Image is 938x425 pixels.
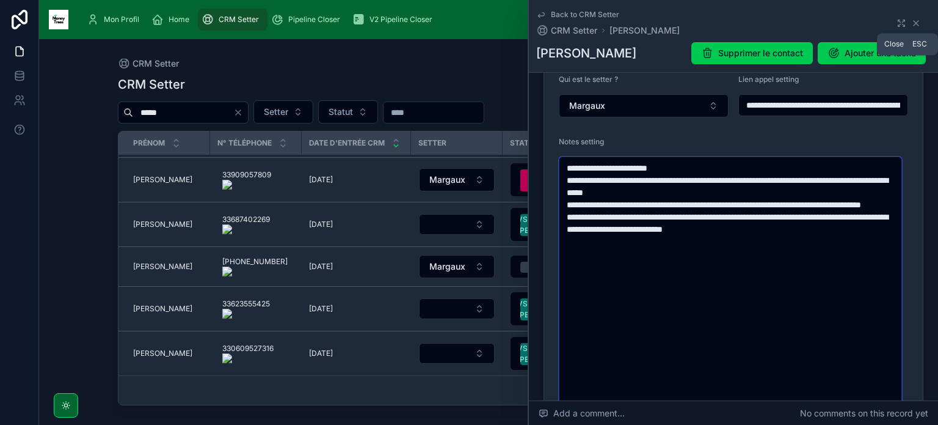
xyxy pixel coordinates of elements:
a: [DATE] [309,220,404,229]
a: [DATE] [309,262,404,272]
button: Supprimer le contact [691,42,813,64]
span: Statut du lead [510,138,573,148]
button: Select Button [419,298,495,319]
span: Ajouter une tâche [845,47,916,59]
button: Select Button [511,337,600,370]
span: Margaux [429,261,465,273]
span: [PERSON_NAME] [133,220,192,229]
h1: CRM Setter [118,76,185,93]
span: Prénom [133,138,165,148]
a: Select Button [418,254,495,279]
a: Select Button [418,168,495,192]
span: [PERSON_NAME] [133,349,192,358]
button: Select Button [511,256,600,278]
a: Select Button [418,298,495,320]
span: Mon Profil [104,15,139,24]
a: Home [148,9,198,31]
span: Setter [418,138,446,148]
span: Statut [329,106,353,118]
button: Ajouter une tâche [818,42,926,64]
img: actions-icon.png [222,353,274,363]
onoff-telecom-ce-phone-number-wrapper: 33909057809 [222,170,271,179]
a: [DATE] [309,349,404,358]
span: V2 Pipeline Closer [369,15,432,24]
button: Select Button [419,255,495,278]
span: Date d'entrée CRM [309,138,385,148]
button: Select Button [419,343,495,364]
span: Close [884,39,904,49]
a: Mon Profil [83,9,148,31]
span: Margaux [429,174,465,186]
button: Select Button [318,100,378,124]
span: Qui est le setter ? [559,75,618,84]
a: 33909057809 [217,165,294,194]
a: Pipeline Closer [267,9,349,31]
a: CRM Setter [118,57,179,70]
span: N° Téléphone [217,138,272,148]
a: CRM Setter [198,9,267,31]
span: [DATE] [309,304,333,314]
button: Select Button [419,168,495,191]
span: CRM Setter [133,57,179,70]
img: actions-icon.png [222,309,270,319]
a: [DATE] [309,304,404,314]
span: CRM Setter [551,24,597,37]
onoff-telecom-ce-phone-number-wrapper: [PHONE_NUMBER] [222,257,288,266]
img: App logo [49,10,68,29]
h1: [PERSON_NAME] [536,45,636,62]
a: Select Button [510,255,600,278]
span: CRM Setter [219,15,259,24]
span: [PERSON_NAME] [133,175,192,185]
img: actions-icon.png [222,180,271,190]
span: Supprimer le contact [718,47,803,59]
a: CRM Setter [536,24,597,37]
a: Select Button [510,292,600,326]
a: 33623555425 [217,294,294,323]
button: Select Button [511,292,600,325]
span: [DATE] [309,220,333,229]
span: Notes setting [559,137,604,146]
a: Select Button [510,207,600,242]
a: [PERSON_NAME] [609,24,680,37]
span: Setter [264,106,288,118]
button: Clear [233,108,248,117]
a: Select Button [418,342,495,364]
a: 330609527316 [217,339,294,368]
button: Select Button [511,208,600,241]
a: [PERSON_NAME] [133,220,203,229]
span: Pipeline Closer [288,15,340,24]
span: Lien appel setting [738,75,799,84]
div: scrollable content [78,6,889,33]
a: Select Button [510,163,600,197]
a: [PHONE_NUMBER] [217,252,294,281]
button: Select Button [419,214,495,235]
a: Select Button [510,336,600,371]
img: actions-icon.png [222,224,270,234]
a: 33687402269 [217,210,294,239]
span: Home [169,15,189,24]
button: Select Button [511,163,600,196]
span: Esc [910,39,929,49]
span: Margaux [569,100,605,112]
span: [DATE] [309,262,333,272]
span: [PERSON_NAME] [133,262,192,272]
span: [DATE] [309,175,333,185]
span: [PERSON_NAME] [133,304,192,314]
span: Add a comment... [539,407,625,419]
button: Select Button [253,100,313,124]
img: actions-icon.png [222,267,288,276]
onoff-telecom-ce-phone-number-wrapper: 33623555425 [222,299,270,308]
a: Select Button [418,213,495,235]
a: [PERSON_NAME] [133,349,203,358]
a: [PERSON_NAME] [133,304,203,314]
button: Select Button [559,94,729,117]
span: [DATE] [309,349,333,358]
a: Back to CRM Setter [536,10,619,20]
onoff-telecom-ce-phone-number-wrapper: 33687402269 [222,215,270,224]
a: [PERSON_NAME] [133,262,203,272]
a: [PERSON_NAME] [133,175,203,185]
a: V2 Pipeline Closer [349,9,441,31]
onoff-telecom-ce-phone-number-wrapper: 330609527316 [222,344,274,353]
a: [DATE] [309,175,404,185]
